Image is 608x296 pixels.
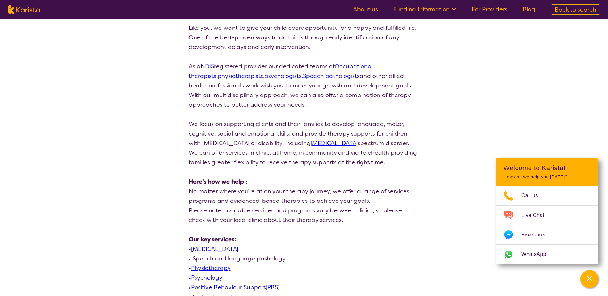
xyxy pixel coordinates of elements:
p: As a registered provider our dedicated teams of , , , and other allied health professionals work ... [189,62,420,110]
a: About us [353,5,378,13]
div: Channel Menu [496,158,598,264]
p: • Speech and language pathology [189,254,420,263]
a: Funding Information [393,5,456,13]
a: Blog [523,5,535,13]
h2: Welcome to Karista! [504,164,591,172]
a: physiotherapists [218,72,263,80]
p: Please note, available services and programs vary between clinics, so please check with your loca... [189,206,420,225]
span: Back to search [555,6,596,13]
p: No matter where you’re at on your therapy journey, we offer a range of services, programs and evi... [189,186,420,206]
a: Web link opens in a new tab. [496,245,598,264]
a: Positive Behaviour Support [191,284,266,291]
a: Psychology [191,274,222,282]
img: Karista logo [8,5,40,14]
button: Channel Menu [580,270,598,288]
p: • [189,273,420,283]
p: • [189,244,420,254]
span: Call us [521,191,546,201]
span: Facebook [521,230,553,240]
p: How can we help you [DATE]? [504,174,591,180]
a: NDIS [201,62,214,70]
a: [MEDICAL_DATA] [311,139,358,147]
a: Speech pathologists [303,72,360,80]
strong: Our key services: [189,235,236,243]
span: WhatsApp [521,250,554,259]
p: • ( ) [189,283,420,292]
span: Live Chat [521,210,552,220]
a: PBS [267,284,278,291]
p: We can offer services in clinic, at home, in community and via telehealth providing families grea... [189,148,420,167]
p: We focus on supporting clients and their families to develop language, motor, cognitive, social a... [189,119,420,148]
a: psychologists [264,72,302,80]
p: Like you, we want to give your child every opportunity for a happy and fulfilled life. One of the... [189,23,420,52]
strong: Here’s how we help : [189,178,247,185]
ul: Choose channel [496,186,598,264]
a: [MEDICAL_DATA] [191,245,238,253]
p: • [189,263,420,273]
a: For Providers [472,5,507,13]
a: Back to search [551,4,600,15]
a: Physiotherapy [191,264,231,272]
